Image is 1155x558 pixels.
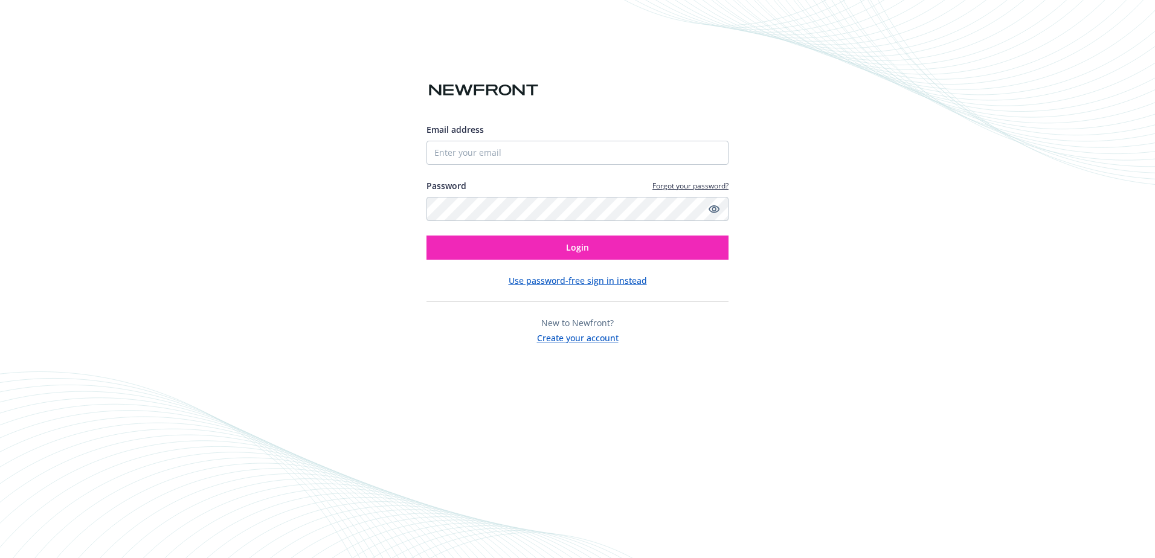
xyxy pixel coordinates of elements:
[426,124,484,135] span: Email address
[509,274,647,287] button: Use password-free sign in instead
[541,317,614,329] span: New to Newfront?
[537,329,619,344] button: Create your account
[426,179,466,192] label: Password
[652,181,729,191] a: Forgot your password?
[426,236,729,260] button: Login
[426,80,541,101] img: Newfront logo
[566,242,589,253] span: Login
[707,202,721,216] a: Show password
[426,197,729,221] input: Enter your password
[426,141,729,165] input: Enter your email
